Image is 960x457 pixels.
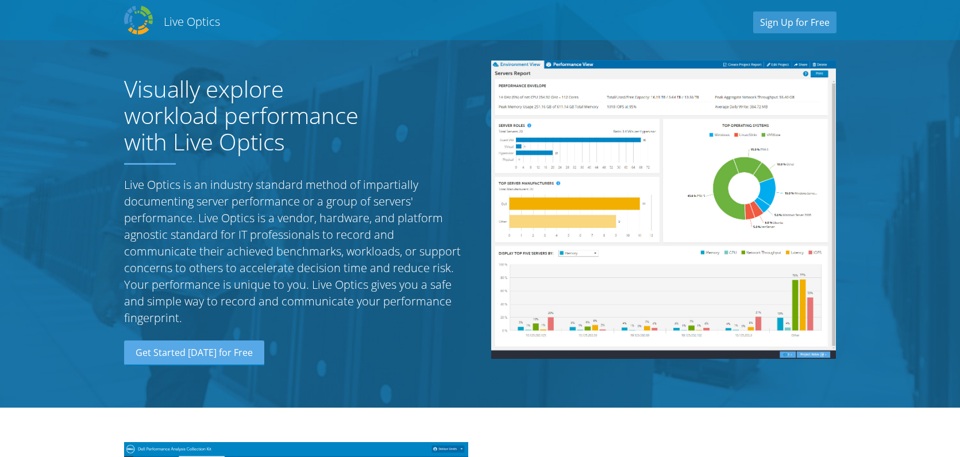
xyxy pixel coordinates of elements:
img: Server Report [491,60,836,359]
a: Sign Up for Free [753,11,836,33]
a: Get Started [DATE] for Free [124,340,264,366]
h1: Visually explore workload performance with Live Optics [124,76,383,155]
img: Dell Dpack [124,6,153,34]
h2: Live Optics [164,14,220,29]
p: Live Optics is an industry standard method of impartially documenting server performance or a gro... [124,176,469,326]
